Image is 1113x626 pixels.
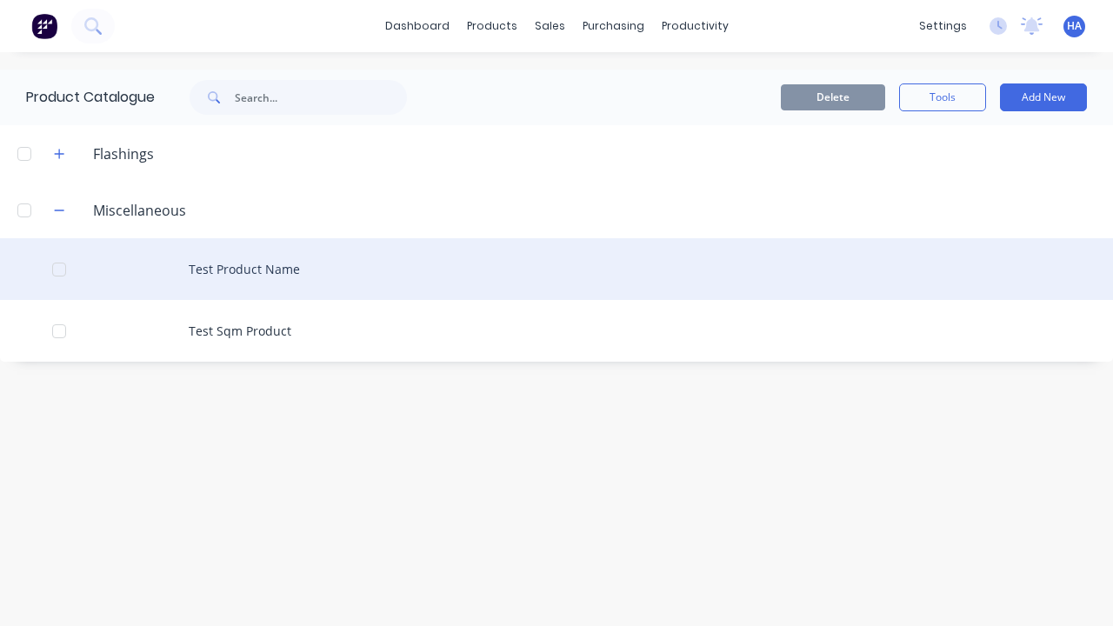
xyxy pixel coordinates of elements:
[31,13,57,39] img: Factory
[377,13,458,39] a: dashboard
[458,13,526,39] div: products
[235,80,407,115] input: Search...
[653,13,737,39] div: productivity
[910,13,976,39] div: settings
[781,84,885,110] button: Delete
[79,143,168,164] div: Flashings
[1000,83,1087,111] button: Add New
[574,13,653,39] div: purchasing
[899,83,986,111] button: Tools
[1067,18,1082,34] span: HA
[79,200,200,221] div: Miscellaneous
[526,13,574,39] div: sales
